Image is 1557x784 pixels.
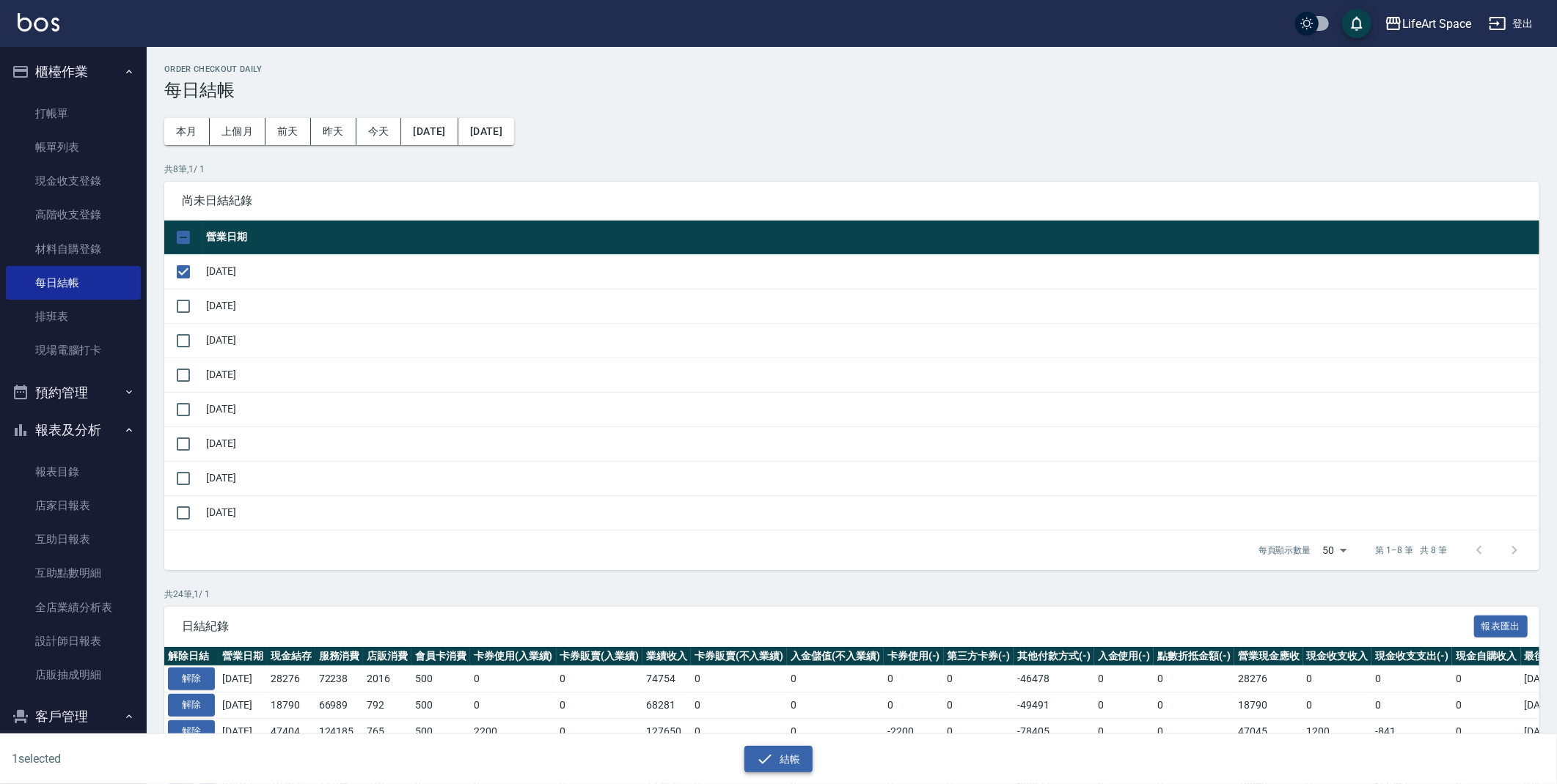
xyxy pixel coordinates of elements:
[363,692,411,719] td: 792
[356,118,402,145] button: 今天
[1303,718,1372,744] td: 1200
[6,455,141,489] a: 報表目錄
[642,718,691,744] td: 127650
[1234,718,1303,744] td: 47045
[691,666,788,692] td: 0
[168,694,215,717] button: 解除
[884,666,944,692] td: 0
[363,666,411,692] td: 2016
[1234,666,1303,692] td: 28276
[219,692,267,719] td: [DATE]
[315,647,364,666] th: 服務消費
[1342,9,1371,38] button: save
[944,692,1014,719] td: 0
[411,647,470,666] th: 會員卡消費
[311,118,356,145] button: 昨天
[787,692,884,719] td: 0
[1402,15,1471,33] div: LifeArt Space
[787,647,884,666] th: 入金儲值(不入業績)
[267,718,315,744] td: 47404
[168,720,215,743] button: 解除
[363,647,411,666] th: 店販消費
[691,647,788,666] th: 卡券販賣(不入業績)
[164,80,1539,100] h3: 每日結帳
[1154,692,1234,719] td: 0
[1234,647,1303,666] th: 營業現金應收
[6,198,141,232] a: 高階收支登錄
[1483,10,1539,37] button: 登出
[642,647,691,666] th: 業績收入
[6,591,141,624] a: 全店業績分析表
[691,718,788,744] td: 0
[1376,544,1447,557] p: 第 1–8 筆 共 8 筆
[164,64,1539,74] h2: Order checkout daily
[202,461,1539,495] td: [DATE]
[6,411,141,449] button: 報表及分析
[691,692,788,719] td: 0
[1371,647,1452,666] th: 現金收支支出(-)
[168,667,215,690] button: 解除
[1094,647,1154,666] th: 入金使用(-)
[458,118,514,145] button: [DATE]
[315,692,364,719] td: 66989
[557,718,643,744] td: 0
[944,666,1014,692] td: 0
[219,666,267,692] td: [DATE]
[363,718,411,744] td: 765
[470,718,557,744] td: 2200
[1452,647,1521,666] th: 現金自購收入
[164,588,1539,601] p: 共 24 筆, 1 / 1
[411,718,470,744] td: 500
[642,666,691,692] td: 74754
[267,666,315,692] td: 28276
[1371,692,1452,719] td: 0
[1154,647,1234,666] th: 點數折抵金額(-)
[1259,544,1311,557] p: 每頁顯示數量
[1317,530,1352,570] div: 50
[1094,718,1154,744] td: 0
[6,556,141,590] a: 互助點數明細
[6,266,141,300] a: 每日結帳
[202,392,1539,426] td: [DATE]
[411,666,470,692] td: 500
[884,692,944,719] td: 0
[411,692,470,719] td: 500
[6,698,141,736] button: 客戶管理
[202,254,1539,289] td: [DATE]
[6,232,141,266] a: 材料自購登錄
[1303,666,1372,692] td: 0
[1094,666,1154,692] td: 0
[6,658,141,692] a: 店販抽成明細
[1452,718,1521,744] td: 0
[470,666,557,692] td: 0
[401,118,458,145] button: [DATE]
[1014,692,1094,719] td: -49491
[787,718,884,744] td: 0
[1154,718,1234,744] td: 0
[1014,718,1094,744] td: -78405
[1094,692,1154,719] td: 0
[470,647,557,666] th: 卡券使用(入業績)
[1371,718,1452,744] td: -841
[202,495,1539,530] td: [DATE]
[219,718,267,744] td: [DATE]
[884,718,944,744] td: -2200
[202,221,1539,255] th: 營業日期
[557,647,643,666] th: 卡券販賣(入業績)
[6,624,141,658] a: 設計師日報表
[1014,666,1094,692] td: -46478
[470,692,557,719] td: 0
[1452,692,1521,719] td: 0
[6,97,141,130] a: 打帳單
[6,53,141,91] button: 櫃檯作業
[164,118,210,145] button: 本月
[202,289,1539,323] td: [DATE]
[1154,666,1234,692] td: 0
[202,323,1539,358] td: [DATE]
[267,692,315,719] td: 18790
[1014,647,1094,666] th: 其他付款方式(-)
[182,193,1522,208] span: 尚未日結紀錄
[1234,692,1303,719] td: 18790
[1379,9,1477,39] button: LifeArt Space
[557,692,643,719] td: 0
